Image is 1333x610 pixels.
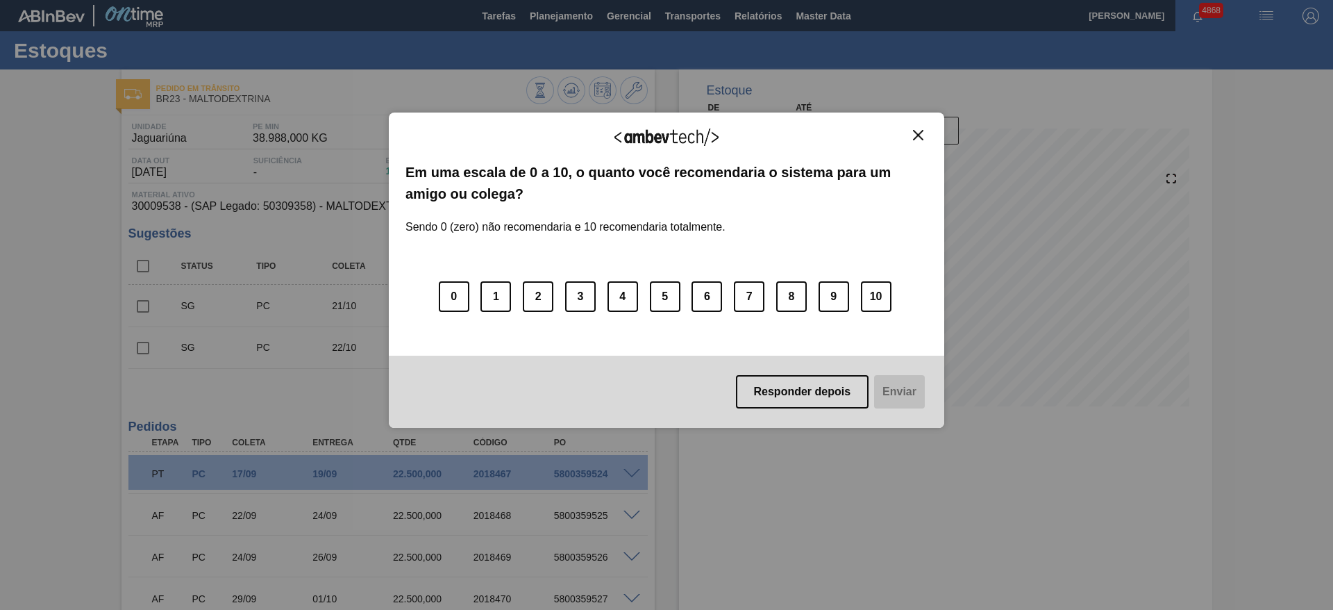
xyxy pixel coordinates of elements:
button: 10 [861,281,891,312]
button: Responder depois [736,375,869,409]
button: 2 [523,281,553,312]
button: 6 [691,281,722,312]
button: 1 [480,281,511,312]
button: 8 [776,281,807,312]
button: 7 [734,281,764,312]
button: 9 [819,281,849,312]
button: Close [909,129,928,141]
img: Logo Ambevtech [614,129,719,146]
button: 0 [439,281,469,312]
img: Close [913,130,923,140]
button: 4 [607,281,638,312]
label: Em uma escala de 0 a 10, o quanto você recomendaria o sistema para um amigo ou colega? [405,162,928,204]
label: Sendo 0 (zero) não recomendaria e 10 recomendaria totalmente. [405,204,726,233]
button: 3 [565,281,596,312]
button: 5 [650,281,680,312]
